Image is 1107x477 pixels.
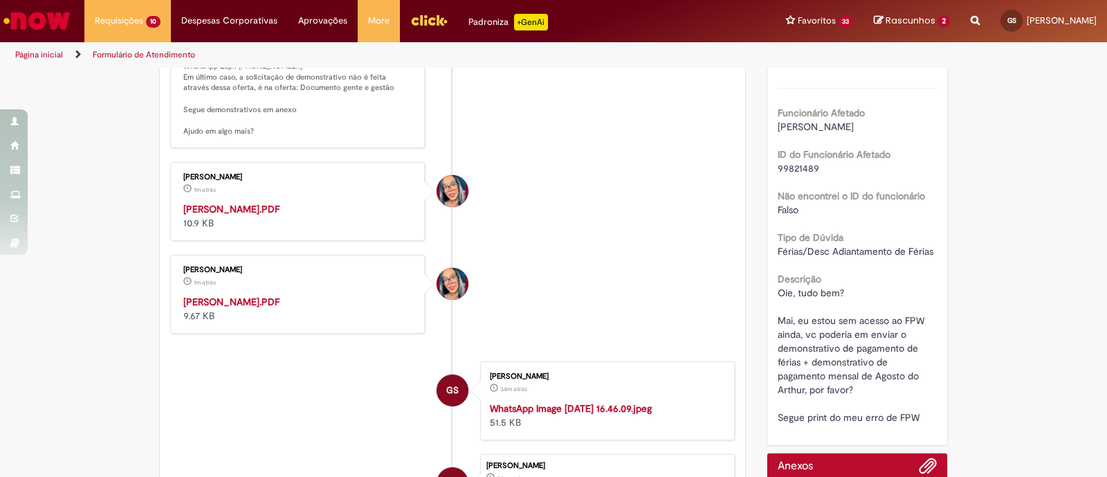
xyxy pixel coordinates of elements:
span: 34m atrás [500,385,527,393]
b: Descrição [778,273,821,285]
img: click_logo_yellow_360x200.png [410,10,448,30]
span: Rascunhos [886,14,935,27]
a: Página inicial [15,49,63,60]
div: 10.9 KB [183,202,414,230]
span: More [368,14,390,28]
span: 33 [839,16,854,28]
b: Tipo de Dúvida [778,231,843,244]
div: [PERSON_NAME] [183,173,414,181]
span: [PERSON_NAME] [778,120,854,133]
span: 2 [937,15,950,28]
span: Oie, tudo bem? Mai, eu estou sem acesso ao FPW ainda, vc poderia em enviar o demonstrativo de pag... [778,287,927,424]
img: ServiceNow [1,7,73,35]
span: Despesas Corporativas [181,14,277,28]
b: Não encontrei o ID do funcionário [778,190,925,202]
div: 51.5 KB [490,402,720,429]
time: 28/08/2025 17:20:44 [194,186,216,194]
div: [PERSON_NAME] [486,462,727,470]
div: Gabriele Prestes Dordette Santos [437,375,468,406]
span: 10 [146,16,161,28]
span: Falso [778,204,798,216]
a: [PERSON_NAME].PDF [183,296,280,308]
div: [PERSON_NAME] [490,372,720,381]
a: WhatsApp Image [DATE] 16.46.09.jpeg [490,402,652,415]
b: Funcionário Afetado [778,107,865,119]
span: 1m atrás [194,278,216,287]
span: Férias/Desc Adiantamento de Férias [778,245,933,258]
h2: Anexos [778,460,813,473]
time: 28/08/2025 16:47:41 [500,385,527,393]
span: [PERSON_NAME] [1027,15,1097,26]
div: [PERSON_NAME] [183,266,414,274]
span: 99821489 [778,162,819,174]
a: [PERSON_NAME].PDF [183,203,280,215]
span: 1m atrás [194,186,216,194]
time: 28/08/2025 17:20:44 [194,278,216,287]
div: Maira Priscila Da Silva Arnaldo [437,268,468,300]
span: GS [446,374,459,407]
p: +GenAi [514,14,548,30]
b: ID do Funcionário Afetado [778,148,890,161]
a: Rascunhos [874,15,950,28]
div: 9.67 KB [183,295,414,323]
span: Aprovações [298,14,347,28]
span: GS [1007,16,1016,25]
ul: Trilhas de página [10,42,728,68]
div: Maira Priscila Da Silva Arnaldo [437,175,468,207]
span: Favoritos [798,14,836,28]
div: Padroniza [468,14,548,30]
span: Requisições [95,14,143,28]
a: Formulário de Atendimento [93,49,195,60]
